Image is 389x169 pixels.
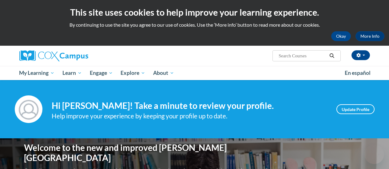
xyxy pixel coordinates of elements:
div: Main menu [15,66,375,80]
div: Help improve your experience by keeping your profile up to date. [52,111,327,121]
a: Update Profile [336,104,375,114]
span: About [153,69,174,77]
a: Cox Campus [19,50,130,61]
h4: Hi [PERSON_NAME]! Take a minute to review your profile. [52,101,327,111]
a: Explore [117,66,149,80]
span: My Learning [19,69,54,77]
img: Profile Image [15,95,42,123]
h1: Welcome to the new and improved [PERSON_NAME][GEOGRAPHIC_DATA] [24,143,247,163]
span: Explore [121,69,145,77]
button: Account Settings [351,50,370,60]
span: En español [345,70,371,76]
a: Learn [58,66,86,80]
p: By continuing to use the site you agree to our use of cookies. Use the ‘More info’ button to read... [5,21,384,28]
a: My Learning [15,66,59,80]
span: Engage [90,69,113,77]
button: Search [327,52,336,60]
iframe: Button to launch messaging window [364,144,384,164]
a: En español [341,67,375,79]
a: More Info [355,31,384,41]
img: Cox Campus [19,50,88,61]
input: Search Courses [278,52,327,60]
h2: This site uses cookies to help improve your learning experience. [5,6,384,18]
a: About [149,66,178,80]
a: Engage [86,66,117,80]
button: Okay [331,31,351,41]
span: Learn [62,69,82,77]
